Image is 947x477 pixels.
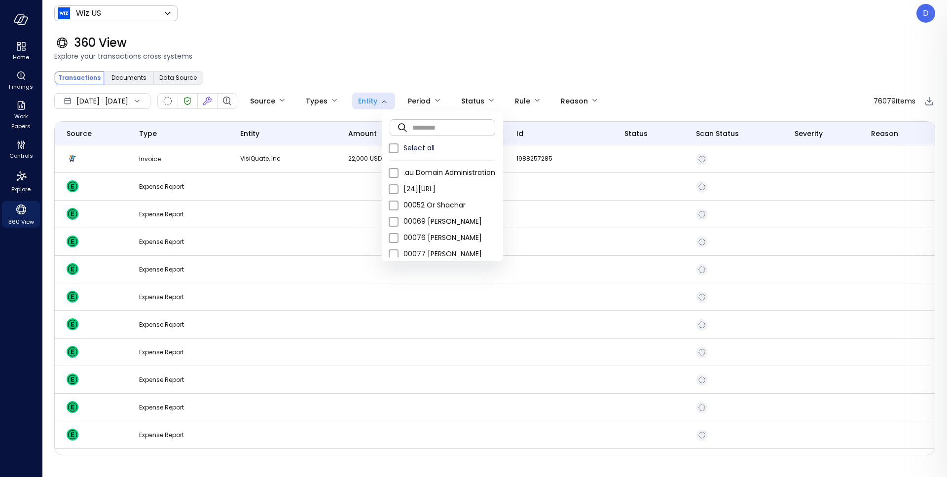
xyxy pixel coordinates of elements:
span: Select all [403,143,495,153]
div: 00077 Matt H O'Malley [403,249,495,259]
div: [24]7.ai [403,184,495,194]
span: [24][URL] [403,184,495,194]
span: 00076 [PERSON_NAME] [403,233,495,243]
span: .au Domain Administration [403,168,495,178]
div: 00069 Maayan Navon [403,216,495,227]
span: 00052 Or Shachar [403,200,495,210]
div: 00076 Eric Gilbert [403,233,495,243]
span: 00069 [PERSON_NAME] [403,216,495,227]
span: 00077 [PERSON_NAME] [403,249,495,259]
